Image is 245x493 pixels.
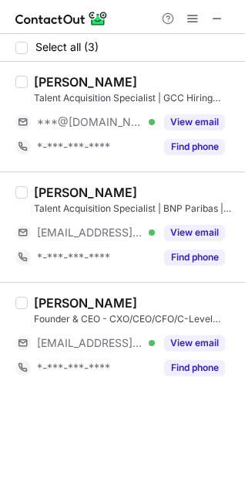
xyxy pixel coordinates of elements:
div: [PERSON_NAME] [34,295,137,311]
button: Reveal Button [164,335,225,351]
span: ***@[DOMAIN_NAME] [37,115,143,129]
div: [PERSON_NAME] [34,74,137,90]
button: Reveal Button [164,114,225,130]
span: [EMAIL_ADDRESS][DOMAIN_NAME] [37,336,143,350]
div: [PERSON_NAME] [34,185,137,200]
div: Talent Acquisition Specialist | GCC Hiring ([GEOGRAPHIC_DATA], [GEOGRAPHIC_DATA], [GEOGRAPHIC_DAT... [34,91,236,105]
button: Reveal Button [164,360,225,376]
button: Reveal Button [164,225,225,240]
button: Reveal Button [164,139,225,155]
span: Select all (3) [35,41,99,53]
div: Founder & CEO - CXO/CEO/CFO/C-Level Hiring Expert [34,312,236,326]
div: Talent Acquisition Specialist | BNP Paribas | Formerly with Kotak Mahindra Bank, Axis Securities,... [34,202,236,216]
span: [EMAIL_ADDRESS][DOMAIN_NAME] [37,226,143,240]
button: Reveal Button [164,250,225,265]
img: ContactOut v5.3.10 [15,9,108,28]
